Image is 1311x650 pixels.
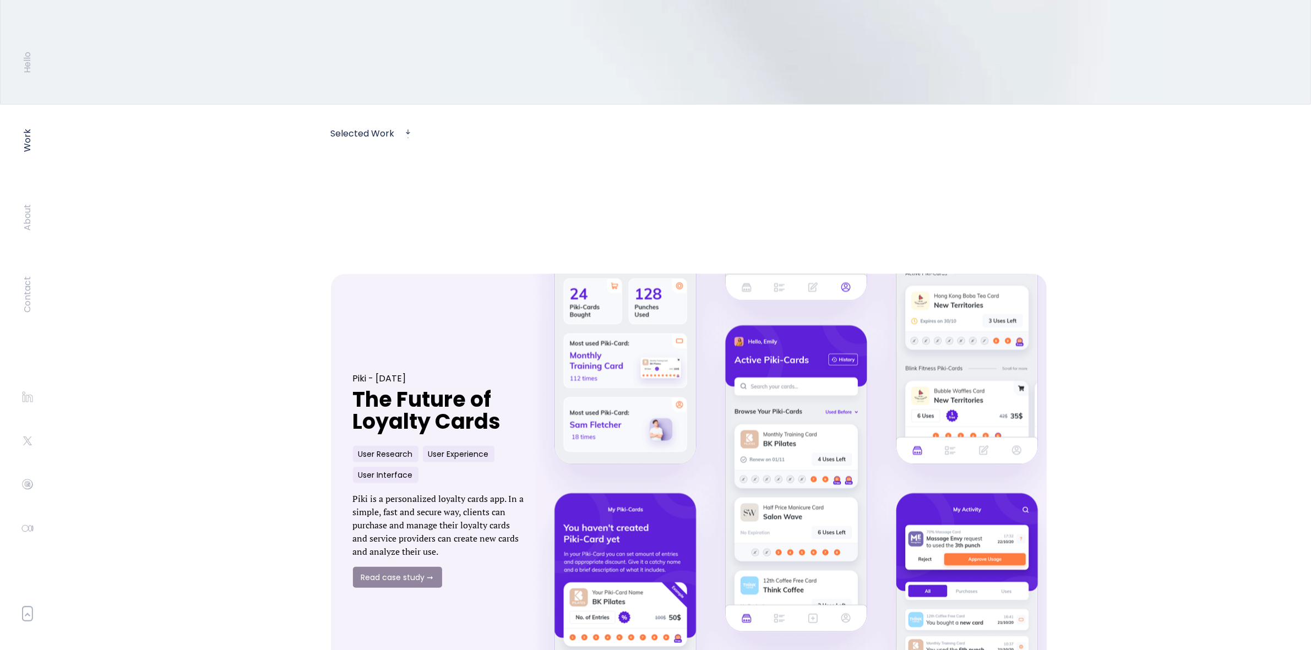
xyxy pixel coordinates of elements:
[353,492,526,558] p: Piki is a personalized loyalty cards app. In a simple, fast and secure way, clients can purchase ...
[22,204,33,231] a: About
[22,129,33,152] a: Work
[423,446,494,462] div: User Experience
[353,446,418,462] div: User Research
[353,389,526,433] h1: The Future of Loyalty Cards
[22,276,33,313] a: Contact
[22,52,33,74] a: Hello
[353,373,526,384] div: Piki - [DATE]
[353,567,442,588] a: Read case study ➞
[353,467,418,483] div: User Interface
[331,127,395,140] a: Selected Work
